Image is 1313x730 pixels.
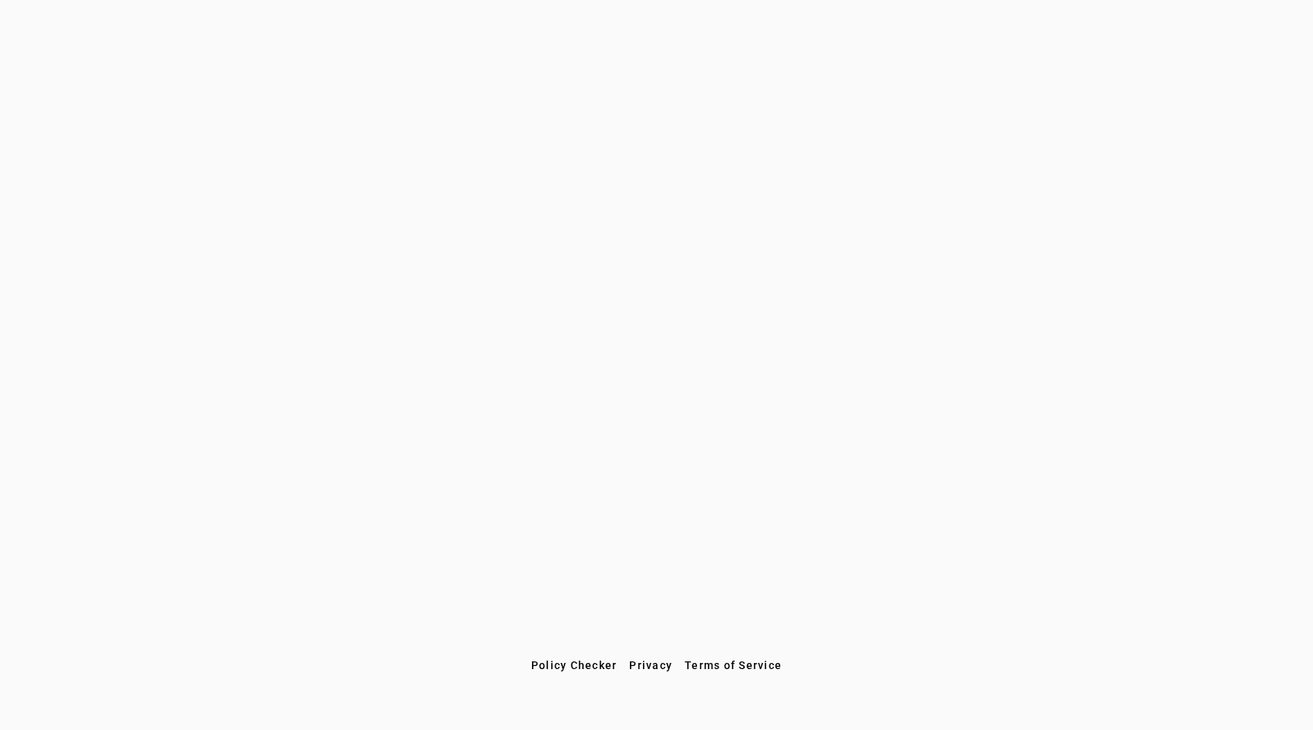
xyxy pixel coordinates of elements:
button: Policy Checker [525,651,624,679]
span: Policy Checker [531,659,618,671]
button: Terms of Service [678,651,788,679]
span: Privacy [629,659,672,671]
span: Terms of Service [685,659,782,671]
button: Privacy [623,651,678,679]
